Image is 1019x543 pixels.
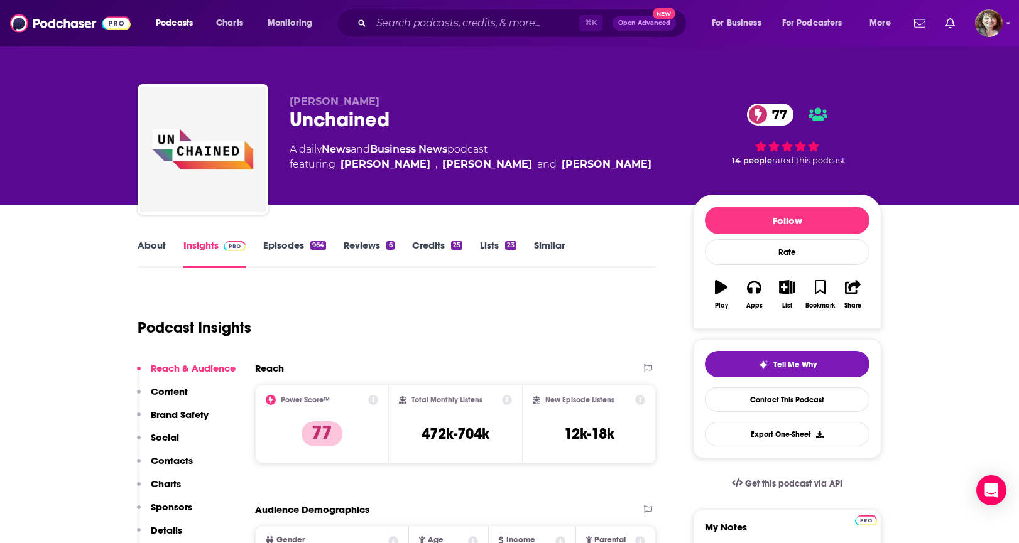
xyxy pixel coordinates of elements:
a: Laura Shin [341,157,430,172]
a: Show notifications dropdown [940,13,960,34]
div: A daily podcast [290,142,651,172]
div: Rate [705,239,869,265]
h2: Audience Demographics [255,503,369,515]
button: Show profile menu [975,9,1003,37]
span: 77 [760,104,793,126]
button: open menu [703,13,777,33]
div: 25 [451,241,462,250]
h2: Reach [255,362,284,374]
button: open menu [774,13,861,33]
a: News [322,143,351,155]
div: Search podcasts, credits, & more... [349,9,699,38]
h2: Total Monthly Listens [411,395,482,404]
p: Contacts [151,454,193,466]
p: Social [151,431,179,443]
div: 964 [310,241,326,250]
span: Monitoring [268,14,312,32]
a: Show notifications dropdown [909,13,930,34]
button: Content [137,385,188,409]
button: Reach & Audience [137,362,236,385]
button: Brand Safety [137,409,209,432]
p: Brand Safety [151,409,209,421]
span: Get this podcast via API [745,478,842,489]
span: Podcasts [156,14,193,32]
p: 77 [302,421,342,446]
a: Charts [208,13,251,33]
button: tell me why sparkleTell Me Why [705,351,869,377]
h3: 472k-704k [422,424,489,443]
span: ⌘ K [579,15,602,31]
a: Similar [534,239,565,268]
button: Sponsors [137,501,192,524]
img: Podchaser Pro [855,515,877,525]
a: Business News [370,143,447,155]
a: Credits25 [412,239,462,268]
span: Tell Me Why [773,360,817,370]
a: About [138,239,166,268]
span: 14 people [732,156,772,165]
span: featuring [290,157,651,172]
a: Haseeb Qureshi [442,157,532,172]
a: Pro website [855,513,877,525]
span: New [653,8,675,19]
button: Export One-Sheet [705,422,869,446]
div: 6 [386,241,394,250]
button: List [771,272,804,317]
div: Play [715,302,728,309]
span: For Business [712,14,761,32]
h2: Power Score™ [281,395,330,404]
span: Logged in as ronnie54400 [975,9,1003,37]
span: For Podcasters [782,14,842,32]
p: Content [151,385,188,397]
div: 77 14 peoplerated this podcast [693,95,881,173]
h1: Podcast Insights [138,318,251,337]
span: and [537,157,557,172]
div: Open Intercom Messenger [976,475,1006,505]
a: Contact This Podcast [705,387,869,412]
input: Search podcasts, credits, & more... [371,13,579,33]
a: Get this podcast via API [722,468,853,499]
span: More [869,14,891,32]
span: and [351,143,370,155]
button: open menu [259,13,329,33]
span: Charts [216,14,243,32]
p: Charts [151,478,181,490]
button: Play [705,272,738,317]
button: Social [137,431,179,454]
button: Contacts [137,454,193,478]
a: [PERSON_NAME] [562,157,651,172]
span: , [435,157,437,172]
button: open menu [147,13,209,33]
div: 23 [505,241,516,250]
button: Share [837,272,869,317]
label: My Notes [705,521,869,543]
img: tell me why sparkle [758,360,768,370]
a: Lists23 [480,239,516,268]
button: Open AdvancedNew [613,16,676,31]
span: rated this podcast [772,156,845,165]
button: open menu [861,13,907,33]
a: InsightsPodchaser Pro [183,239,246,268]
div: List [782,302,792,309]
img: Podchaser - Follow, Share and Rate Podcasts [10,11,131,35]
img: Podchaser Pro [224,241,246,251]
p: Details [151,524,182,536]
a: 77 [747,104,793,126]
span: [PERSON_NAME] [290,95,379,107]
h3: 12k-18k [564,424,614,443]
div: Apps [746,302,763,309]
p: Reach & Audience [151,362,236,374]
h2: New Episode Listens [545,395,614,404]
div: Share [844,302,861,309]
button: Charts [137,478,181,501]
button: Bookmark [804,272,836,317]
span: Open Advanced [618,20,670,26]
p: Sponsors [151,501,192,513]
a: Reviews6 [344,239,394,268]
a: Episodes964 [263,239,326,268]
button: Follow [705,207,869,234]
img: User Profile [975,9,1003,37]
img: Unchained [140,87,266,212]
